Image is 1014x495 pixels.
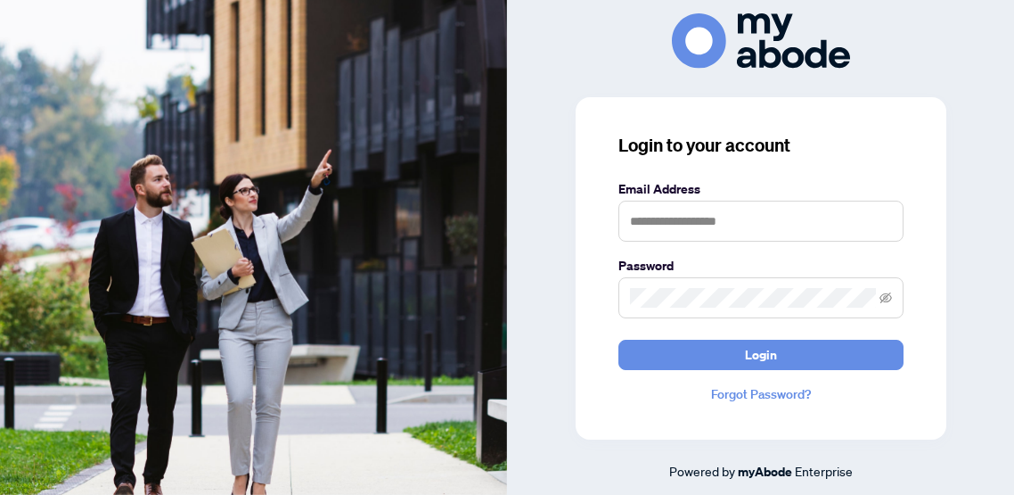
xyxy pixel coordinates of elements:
[669,463,735,479] span: Powered by
[672,13,850,68] img: ma-logo
[738,462,792,482] a: myAbode
[618,384,904,404] a: Forgot Password?
[618,340,904,370] button: Login
[618,133,904,158] h3: Login to your account
[879,292,892,304] span: eye-invisible
[618,179,904,199] label: Email Address
[795,463,853,479] span: Enterprise
[745,341,777,369] span: Login
[618,256,904,276] label: Password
